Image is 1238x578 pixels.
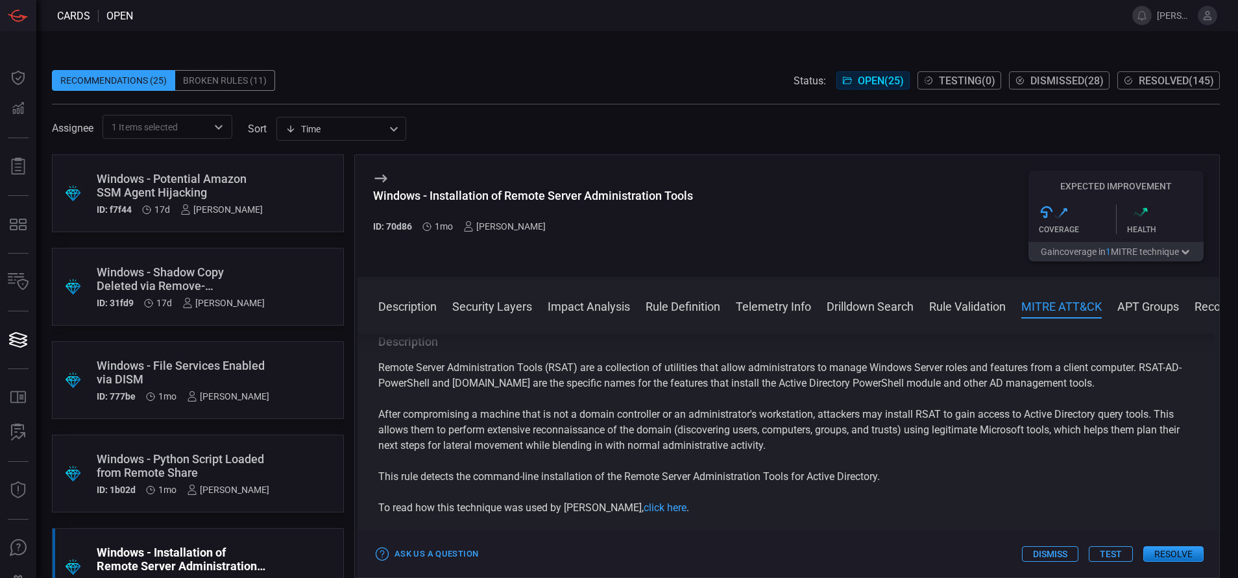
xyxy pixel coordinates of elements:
[187,485,269,495] div: [PERSON_NAME]
[97,172,263,199] div: Windows - Potential Amazon SSM Agent Hijacking
[3,533,34,564] button: Ask Us A Question
[175,70,275,91] div: Broken Rules (11)
[378,500,1198,516] p: To read how this technique was used by [PERSON_NAME], .
[939,75,995,87] span: Testing ( 0 )
[736,298,811,313] button: Telemetry Info
[97,452,269,479] div: Windows - Python Script Loaded from Remote Share
[1030,75,1104,87] span: Dismissed ( 28 )
[187,391,269,402] div: [PERSON_NAME]
[1127,225,1204,234] div: Health
[182,298,265,308] div: [PERSON_NAME]
[97,391,136,402] h5: ID: 777be
[1021,298,1102,313] button: MITRE ATT&CK
[836,71,910,90] button: Open(25)
[210,118,228,136] button: Open
[929,298,1006,313] button: Rule Validation
[1157,10,1193,21] span: [PERSON_NAME].[PERSON_NAME]
[435,221,453,232] span: Jun 29, 2025 10:25 AM
[3,62,34,93] button: Dashboard
[3,151,34,182] button: Reports
[154,204,170,215] span: Jul 27, 2025 10:12 AM
[285,123,385,136] div: Time
[1028,242,1204,261] button: Gaincoverage in1MITRE technique
[3,93,34,125] button: Detections
[1117,298,1179,313] button: APT Groups
[97,485,136,495] h5: ID: 1b02d
[1089,546,1133,562] button: Test
[158,485,176,495] span: Jun 29, 2025 10:25 AM
[158,391,176,402] span: Jul 06, 2025 8:47 AM
[248,123,267,135] label: sort
[463,221,546,232] div: [PERSON_NAME]
[1009,71,1110,90] button: Dismissed(28)
[52,70,175,91] div: Recommendations (25)
[1106,247,1111,257] span: 1
[373,221,412,232] h5: ID: 70d86
[3,382,34,413] button: Rule Catalog
[827,298,914,313] button: Drilldown Search
[644,501,686,514] a: click here
[378,407,1198,453] p: After compromising a machine that is not a domain controller or an administrator's workstation, a...
[858,75,904,87] span: Open ( 25 )
[1143,546,1204,562] button: Resolve
[3,324,34,355] button: Cards
[646,298,720,313] button: Rule Definition
[452,298,532,313] button: Security Layers
[1028,181,1204,191] h5: Expected Improvement
[1022,546,1078,562] button: Dismiss
[3,209,34,240] button: MITRE - Detection Posture
[1139,75,1214,87] span: Resolved ( 145 )
[97,298,134,308] h5: ID: 31fd9
[917,71,1001,90] button: Testing(0)
[180,204,263,215] div: [PERSON_NAME]
[378,298,437,313] button: Description
[97,204,132,215] h5: ID: f7f44
[112,121,178,134] span: 1 Items selected
[1117,71,1220,90] button: Resolved(145)
[97,359,269,386] div: Windows - File Services Enabled via DISM
[3,417,34,448] button: ALERT ANALYSIS
[106,10,133,22] span: open
[373,544,481,564] button: Ask Us a Question
[97,265,265,293] div: Windows - Shadow Copy Deleted via Remove-CimInstance
[378,469,1198,485] p: This rule detects the command-line installation of the Remote Server Administration Tools for Act...
[3,267,34,298] button: Inventory
[156,298,172,308] span: Jul 27, 2025 10:12 AM
[373,189,693,202] div: Windows - Installation of Remote Server Administration Tools
[1039,225,1116,234] div: Coverage
[548,298,630,313] button: Impact Analysis
[3,475,34,506] button: Threat Intelligence
[57,10,90,22] span: Cards
[378,360,1198,391] p: Remote Server Administration Tools (RSAT) are a collection of utilities that allow administrators...
[52,122,93,134] span: Assignee
[794,75,826,87] span: Status:
[97,546,269,573] div: Windows - Installation of Remote Server Administration Tools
